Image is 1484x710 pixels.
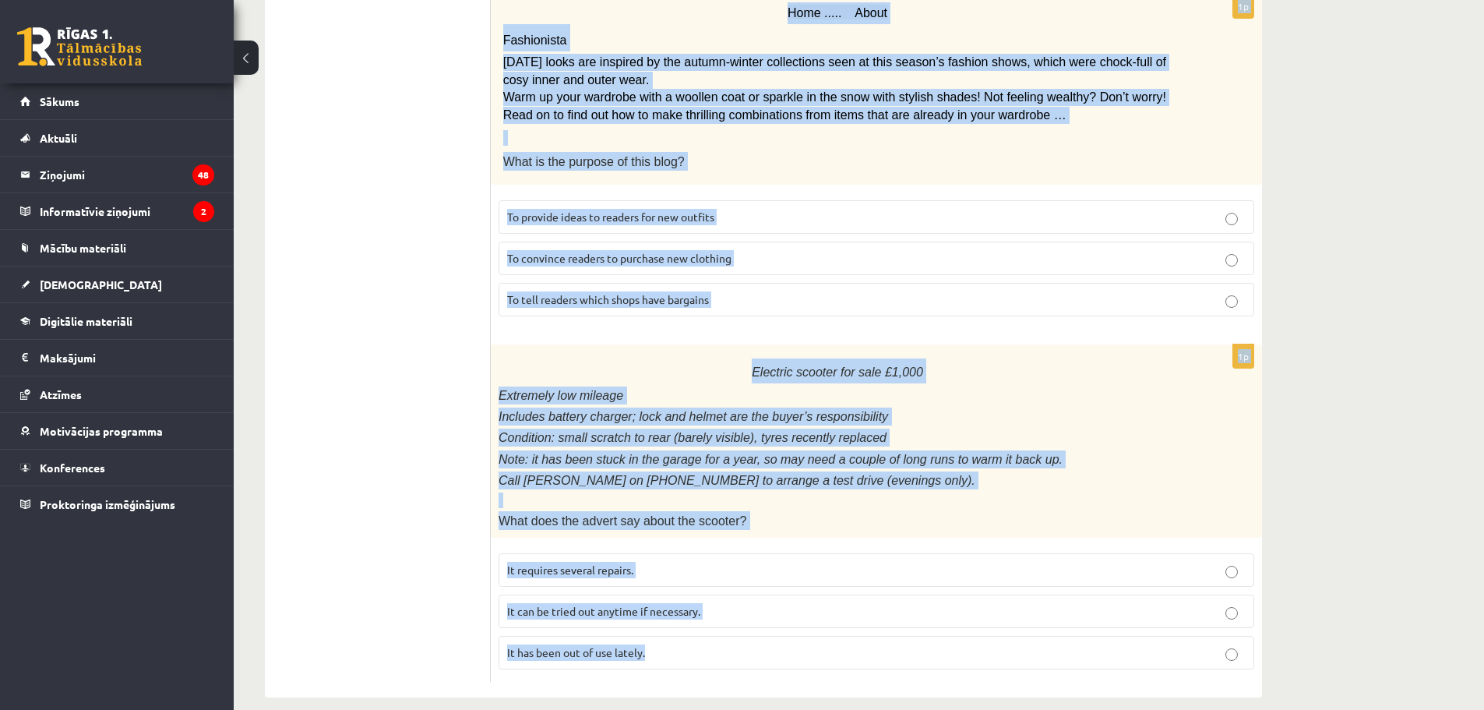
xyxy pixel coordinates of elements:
[503,55,1166,86] span: [DATE] looks are inspired by the autumn-winter collections seen at this season’s fashion shows, w...
[40,387,82,401] span: Atzīmes
[507,604,700,618] span: It can be tried out anytime if necessary.
[507,292,709,306] span: To tell readers which shops have bargains
[40,94,79,108] span: Sākums
[1225,607,1238,620] input: It can be tried out anytime if necessary.
[20,157,214,193] a: Ziņojumi48
[192,164,214,185] i: 48
[40,277,162,291] span: [DEMOGRAPHIC_DATA]
[503,90,1166,121] span: Warm up your wardrobe with a woollen coat or sparkle in the snow with stylish shades! Not feeling...
[507,645,645,659] span: It has been out of use lately.
[499,474,975,487] span: Call [PERSON_NAME] on [PHONE_NUMBER] to arrange a test drive (evenings only).
[20,376,214,412] a: Atzīmes
[499,431,887,444] span: Condition: small scratch to rear (barely visible), tyres recently replaced
[20,193,214,229] a: Informatīvie ziņojumi2
[40,424,163,438] span: Motivācijas programma
[1225,566,1238,578] input: It requires several repairs.
[40,193,214,229] legend: Informatīvie ziņojumi
[1225,295,1238,308] input: To tell readers which shops have bargains
[20,413,214,449] a: Motivācijas programma
[40,241,126,255] span: Mācību materiāli
[507,563,633,577] span: It requires several repairs.
[20,486,214,522] a: Proktoringa izmēģinājums
[499,389,623,402] span: Extremely low mileage
[20,303,214,339] a: Digitālie materiāli
[20,230,214,266] a: Mācību materiāli
[1225,648,1238,661] input: It has been out of use lately.
[499,514,746,528] span: What does the advert say about the scooter?
[1225,213,1238,225] input: To provide ideas to readers for new outfits
[193,201,214,222] i: 2
[1225,254,1238,267] input: To convince readers to purchase new clothing
[1232,344,1254,369] p: 1p
[503,34,567,47] span: Fashionista
[17,27,142,66] a: Rīgas 1. Tālmācības vidusskola
[40,461,105,475] span: Konferences
[788,6,887,19] span: Home ..... About
[20,340,214,376] a: Maksājumi
[40,157,214,193] legend: Ziņojumi
[40,131,77,145] span: Aktuāli
[499,410,888,423] span: Includes battery charger; lock and helmet are the buyer’s responsibility
[40,314,132,328] span: Digitālie materiāli
[507,251,731,265] span: To convince readers to purchase new clothing
[40,497,175,511] span: Proktoringa izmēģinājums
[499,453,1063,466] span: Note: it has been stuck in the garage for a year, so may need a couple of long runs to warm it ba...
[20,267,214,302] a: [DEMOGRAPHIC_DATA]
[507,210,714,224] span: To provide ideas to readers for new outfits
[40,340,214,376] legend: Maksājumi
[20,83,214,119] a: Sākums
[20,450,214,486] a: Konferences
[503,155,685,168] span: What is the purpose of this blog?
[752,366,923,379] span: Electric scooter for sale £1,000
[20,120,214,156] a: Aktuāli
